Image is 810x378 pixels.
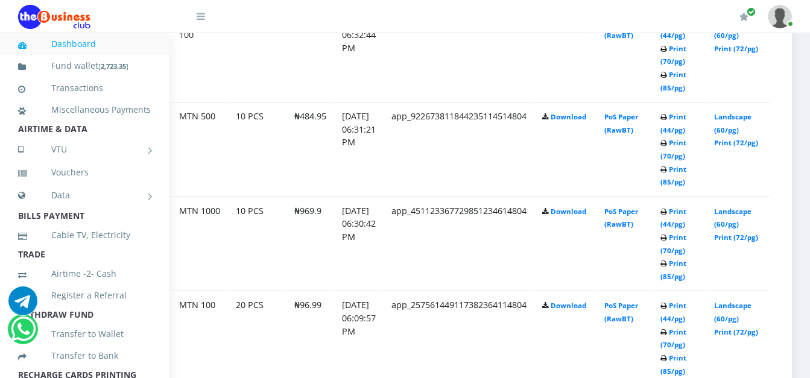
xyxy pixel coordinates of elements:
[98,61,128,71] small: [ ]
[18,282,151,309] a: Register a Referral
[660,301,686,323] a: Print (44/pg)
[714,138,758,147] a: Print (72/pg)
[714,327,758,336] a: Print (72/pg)
[287,102,334,195] td: ₦484.95
[551,112,586,121] a: Download
[18,134,151,165] a: VTU
[229,8,286,101] td: 20 PCS
[101,61,126,71] b: 2,723.35
[604,112,638,134] a: PoS Paper (RawBT)
[18,221,151,249] a: Cable TV, Electricity
[287,8,334,101] td: ₦96.38
[384,8,534,101] td: app_221194863578334425114804
[660,112,686,134] a: Print (44/pg)
[768,5,792,28] img: User
[18,30,151,58] a: Dashboard
[18,260,151,288] a: Airtime -2- Cash
[551,207,586,216] a: Download
[384,102,534,195] td: app_922673811844235114514804
[18,5,90,29] img: Logo
[18,52,151,80] a: Fund wallet[2,723.35]
[229,197,286,290] td: 10 PCS
[604,301,638,323] a: PoS Paper (RawBT)
[335,8,383,101] td: [DATE] 06:32:44 PM
[229,102,286,195] td: 10 PCS
[18,320,151,348] a: Transfer to Wallet
[551,301,586,310] a: Download
[18,342,151,370] a: Transfer to Bank
[335,102,383,195] td: [DATE] 06:31:21 PM
[660,165,686,187] a: Print (85/pg)
[660,44,686,66] a: Print (70/pg)
[172,102,227,195] td: MTN 500
[660,138,686,160] a: Print (70/pg)
[660,327,686,350] a: Print (70/pg)
[660,70,686,92] a: Print (85/pg)
[18,74,151,102] a: Transactions
[8,295,37,315] a: Chat for support
[714,207,751,229] a: Landscape (60/pg)
[335,197,383,290] td: [DATE] 06:30:42 PM
[11,324,36,344] a: Chat for support
[18,159,151,186] a: Vouchers
[714,233,758,242] a: Print (72/pg)
[714,44,758,53] a: Print (72/pg)
[739,12,748,22] i: Renew/Upgrade Subscription
[714,112,751,134] a: Landscape (60/pg)
[172,8,227,101] td: AIRTEL 100
[660,259,686,281] a: Print (85/pg)
[384,197,534,290] td: app_451123367729851234614804
[18,180,151,210] a: Data
[287,197,334,290] td: ₦969.9
[660,353,686,376] a: Print (85/pg)
[747,7,756,16] span: Renew/Upgrade Subscription
[714,301,751,323] a: Landscape (60/pg)
[660,207,686,229] a: Print (44/pg)
[18,96,151,124] a: Miscellaneous Payments
[604,207,638,229] a: PoS Paper (RawBT)
[172,197,227,290] td: MTN 1000
[660,233,686,255] a: Print (70/pg)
